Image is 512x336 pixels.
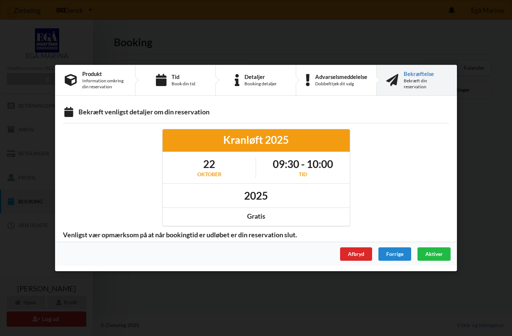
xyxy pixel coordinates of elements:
div: Tid [172,74,195,80]
h1: 22 [197,157,221,171]
div: Bekræft venligst detaljer om din reservation [63,108,449,118]
h1: 2025 [244,189,268,202]
div: Bekræft din reservation [404,78,447,90]
div: Dobbelttjek dit valg [315,81,367,87]
div: Book din tid [172,81,195,87]
div: Advarselsmeddelelse [315,74,367,80]
span: Aktiver [425,251,443,257]
div: Information omkring din reservation [82,78,125,90]
div: oktober [197,171,221,178]
div: Kranløft 2025 [168,133,345,146]
div: Detaljer [244,74,277,80]
div: Tid [273,171,333,178]
div: Booking detaljer [244,81,277,87]
div: Gratis [168,212,345,221]
div: Bekræftelse [404,71,447,77]
div: Afbryd [340,247,372,261]
div: Forrige [378,247,411,261]
span: Venligst vær opmærksom på at når bookingtid er udløbet er din reservation slut. [58,231,302,239]
div: Produkt [82,71,125,77]
h1: 09:30 - 10:00 [273,157,333,171]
